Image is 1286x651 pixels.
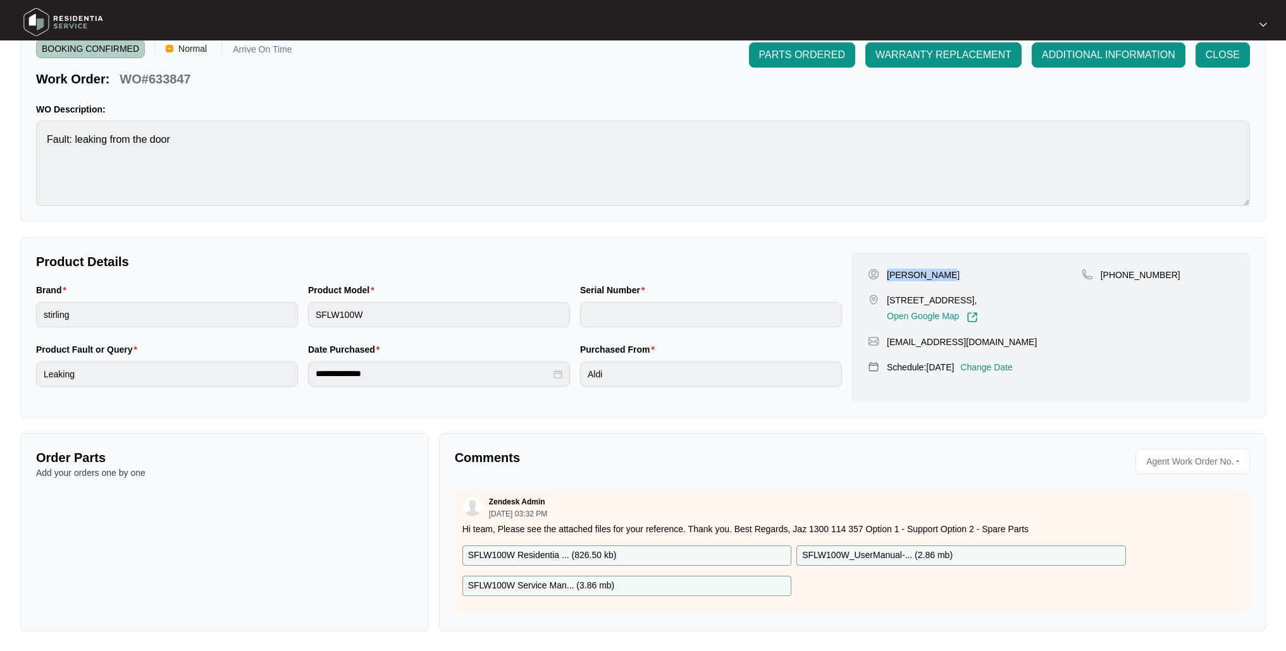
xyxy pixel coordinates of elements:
[19,3,108,41] img: residentia service logo
[233,45,292,58] p: Arrive On Time
[887,336,1037,348] p: [EMAIL_ADDRESS][DOMAIN_NAME]
[580,362,842,387] input: Purchased From
[468,579,615,593] p: SFLW100W Service Man... ( 3.86 mb )
[802,549,953,563] p: SFLW100W_UserManual-... ( 2.86 mb )
[868,361,879,372] img: map-pin
[887,294,978,307] p: [STREET_ADDRESS],
[308,284,380,296] label: Product Model
[887,269,960,281] p: [PERSON_NAME]
[868,269,879,280] img: user-pin
[36,39,145,58] span: BOOKING CONFIRMED
[36,121,1250,206] textarea: Fault: leaking from the door
[967,312,978,323] img: Link-External
[1259,21,1267,28] img: dropdown arrow
[166,45,173,52] img: Vercel Logo
[1042,47,1175,63] span: ADDITIONAL INFORMATION
[36,449,413,466] p: Order Parts
[120,70,190,88] p: WO#633847
[455,449,844,466] p: Comments
[173,39,212,58] span: Normal
[489,497,545,507] p: Zendesk Admin
[887,312,978,323] a: Open Google Map
[36,103,1250,116] p: WO Description:
[875,47,1011,63] span: WARRANTY REPLACEMENT
[489,510,547,518] p: [DATE] 03:32 PM
[36,343,142,356] label: Product Fault or Query
[1032,42,1185,68] button: ADDITIONAL INFORMATION
[868,294,879,305] img: map-pin
[960,361,1013,374] p: Change Date
[580,343,660,356] label: Purchased From
[36,253,842,271] p: Product Details
[36,70,109,88] p: Work Order:
[308,343,385,356] label: Date Purchased
[463,497,482,516] img: user.svg
[749,42,855,68] button: PARTS ORDERED
[887,361,954,374] p: Schedule: [DATE]
[36,284,71,296] label: Brand
[1082,269,1093,280] img: map-pin
[580,302,842,327] input: Serial Number
[316,367,551,380] input: Date Purchased
[36,466,413,479] p: Add your orders one by one
[1101,269,1180,281] p: [PHONE_NUMBER]
[36,362,298,387] input: Product Fault or Query
[865,42,1022,68] button: WARRANTY REPLACEMENT
[1141,452,1233,471] span: Agent Work Order No.
[1206,47,1240,63] span: CLOSE
[759,47,845,63] span: PARTS ORDERED
[462,523,1242,535] p: Hi team, Please see the attached files for your reference. Thank you. Best Regards, Jaz 1300 114 ...
[308,302,570,327] input: Product Model
[868,336,879,347] img: map-pin
[36,302,298,327] input: Brand
[1196,42,1250,68] button: CLOSE
[1236,452,1244,471] p: -
[580,284,650,296] label: Serial Number
[468,549,617,563] p: SFLW100W Residentia ... ( 826.50 kb )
